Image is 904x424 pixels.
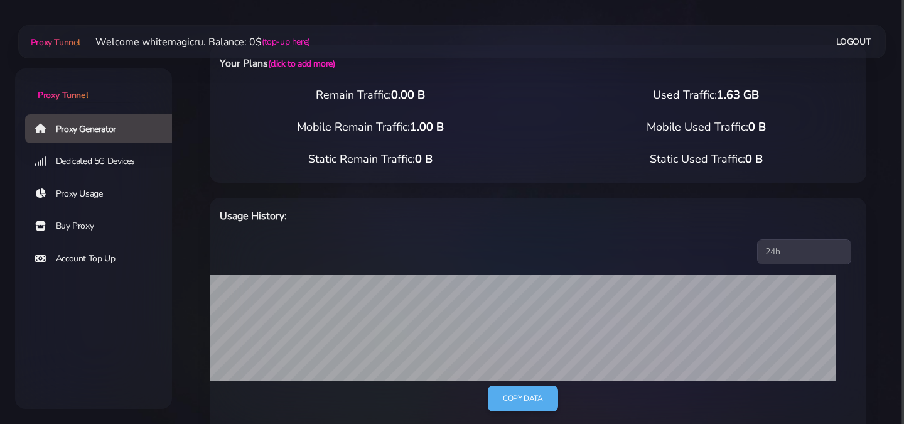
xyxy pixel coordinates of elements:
[748,119,766,134] span: 0 B
[80,35,310,50] li: Welcome whitemagicru. Balance: 0$
[220,55,585,72] h6: Your Plans
[745,151,763,166] span: 0 B
[25,212,182,241] a: Buy Proxy
[38,89,88,101] span: Proxy Tunnel
[202,87,538,104] div: Remain Traffic:
[220,208,585,224] h6: Usage History:
[719,219,888,408] iframe: Webchat Widget
[836,30,871,53] a: Logout
[268,58,335,70] a: (click to add more)
[28,32,80,52] a: Proxy Tunnel
[31,36,80,48] span: Proxy Tunnel
[25,180,182,209] a: Proxy Usage
[538,119,874,136] div: Mobile Used Traffic:
[538,151,874,168] div: Static Used Traffic:
[25,244,182,273] a: Account Top Up
[202,151,538,168] div: Static Remain Traffic:
[25,114,182,143] a: Proxy Generator
[538,87,874,104] div: Used Traffic:
[410,119,444,134] span: 1.00 B
[15,68,172,102] a: Proxy Tunnel
[717,87,759,102] span: 1.63 GB
[488,386,557,411] a: Copy data
[202,119,538,136] div: Mobile Remain Traffic:
[391,87,425,102] span: 0.00 B
[415,151,433,166] span: 0 B
[25,147,182,176] a: Dedicated 5G Devices
[262,35,310,48] a: (top-up here)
